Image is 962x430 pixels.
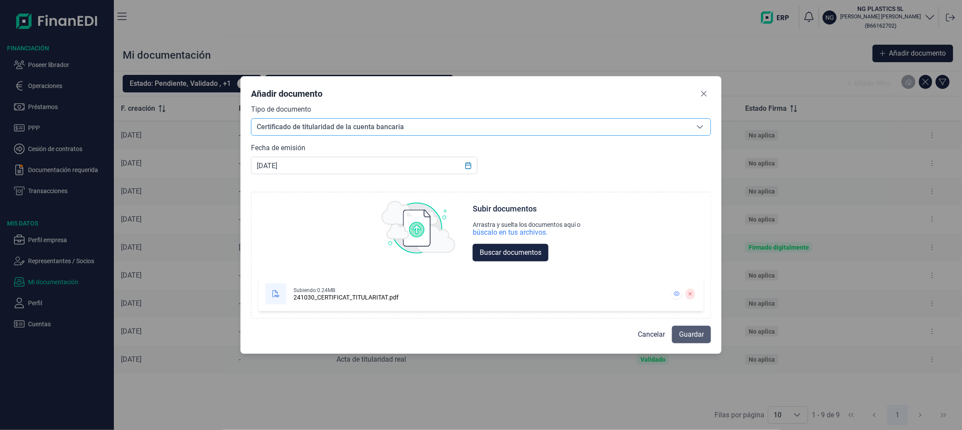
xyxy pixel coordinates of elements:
button: Choose Date [460,158,477,173]
div: Seleccione una opción [690,119,711,135]
button: Cancelar [631,326,672,343]
span: Guardar [679,329,704,340]
div: Subir documentos [473,204,537,214]
button: Buscar documentos [473,244,548,261]
span: Certificado de titularidad de la cuenta bancaria [251,119,690,135]
div: búscalo en tus archivos. [473,228,580,237]
span: Cancelar [638,329,665,340]
span: Buscar documentos [480,247,541,258]
div: Añadir documento [251,88,322,100]
img: upload img [382,201,455,254]
div: búscalo en tus archivos. [473,228,548,237]
button: Close [697,87,711,101]
label: Fecha de emisión [251,143,305,153]
label: Tipo de documento [251,104,311,115]
div: 241030_CERTIFICAT_TITULARITAT.pdf [294,294,399,301]
button: Guardar [672,326,711,343]
div: Subiendo: 0.24MB [294,287,399,294]
div: Arrastra y suelta los documentos aquí o [473,221,580,228]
